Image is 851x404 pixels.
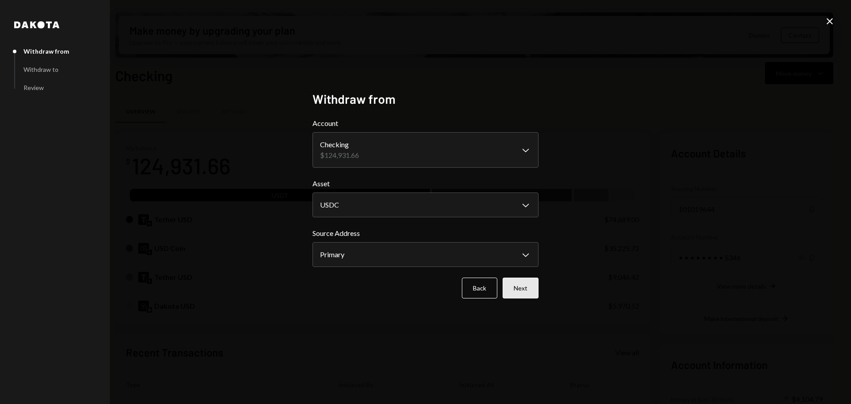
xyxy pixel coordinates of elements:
button: Asset [312,192,539,217]
div: Withdraw from [23,47,69,55]
button: Back [462,278,497,298]
button: Next [503,278,539,298]
button: Account [312,132,539,168]
button: Source Address [312,242,539,267]
label: Source Address [312,228,539,239]
div: Withdraw to [23,66,59,73]
h2: Withdraw from [312,90,539,108]
label: Account [312,118,539,129]
div: Review [23,84,44,91]
label: Asset [312,178,539,189]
